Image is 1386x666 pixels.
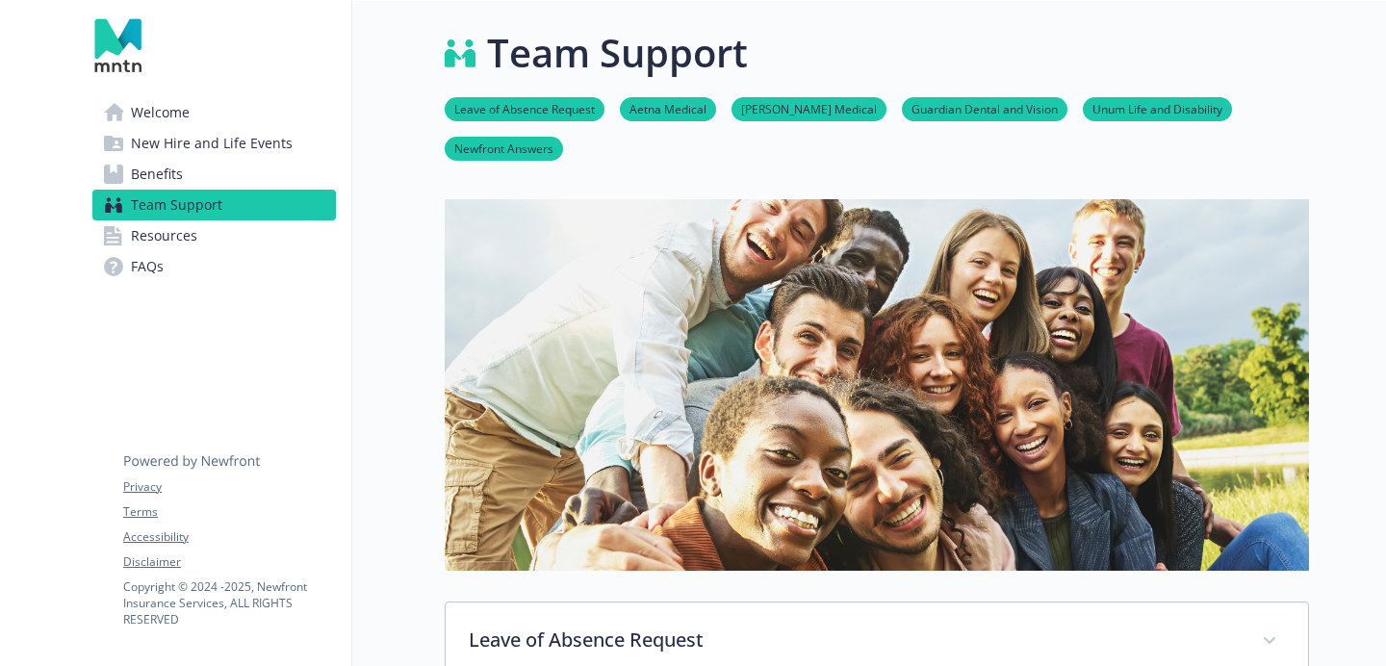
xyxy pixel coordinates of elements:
[620,99,716,117] a: Aetna Medical
[445,139,563,157] a: Newfront Answers
[1083,99,1232,117] a: Unum Life and Disability
[123,528,335,546] a: Accessibility
[92,251,336,282] a: FAQs
[92,159,336,190] a: Benefits
[123,478,335,496] a: Privacy
[92,190,336,220] a: Team Support
[92,128,336,159] a: New Hire and Life Events
[123,503,335,521] a: Terms
[445,199,1309,571] img: team support page banner
[131,220,197,251] span: Resources
[131,159,183,190] span: Benefits
[445,99,604,117] a: Leave of Absence Request
[131,190,222,220] span: Team Support
[469,626,1239,654] p: Leave of Absence Request
[123,553,335,571] a: Disclaimer
[123,578,335,628] p: Copyright © 2024 - 2025 , Newfront Insurance Services, ALL RIGHTS RESERVED
[487,24,748,82] h1: Team Support
[92,97,336,128] a: Welcome
[131,251,164,282] span: FAQs
[92,220,336,251] a: Resources
[902,99,1067,117] a: Guardian Dental and Vision
[131,128,293,159] span: New Hire and Life Events
[131,97,190,128] span: Welcome
[731,99,886,117] a: [PERSON_NAME] Medical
